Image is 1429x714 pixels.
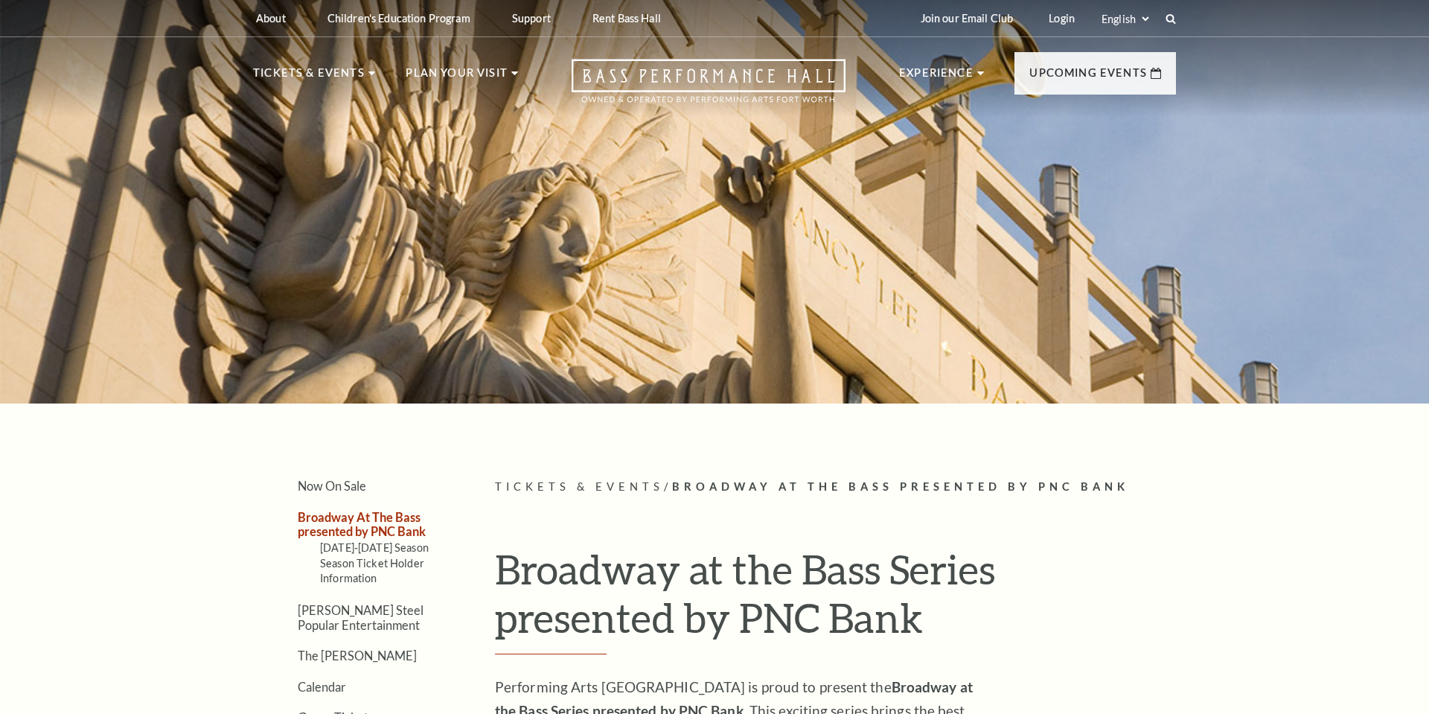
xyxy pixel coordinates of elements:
p: Tickets & Events [253,64,365,91]
p: / [495,478,1176,497]
select: Select: [1099,12,1151,26]
span: Broadway At The Bass presented by PNC Bank [672,480,1129,493]
p: Plan Your Visit [406,64,508,91]
a: Now On Sale [298,479,366,493]
p: About [256,12,286,25]
p: Upcoming Events [1029,64,1147,91]
p: Rent Bass Hall [592,12,661,25]
p: Experience [899,64,974,91]
a: [DATE]-[DATE] Season [320,541,429,554]
p: Children's Education Program [327,12,470,25]
span: Tickets & Events [495,480,664,493]
a: The [PERSON_NAME] [298,648,417,663]
a: Season Ticket Holder Information [320,557,424,584]
a: Calendar [298,680,346,694]
a: Broadway At The Bass presented by PNC Bank [298,510,426,538]
a: [PERSON_NAME] Steel Popular Entertainment [298,603,423,631]
h1: Broadway at the Bass Series presented by PNC Bank [495,545,1176,654]
p: Support [512,12,551,25]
